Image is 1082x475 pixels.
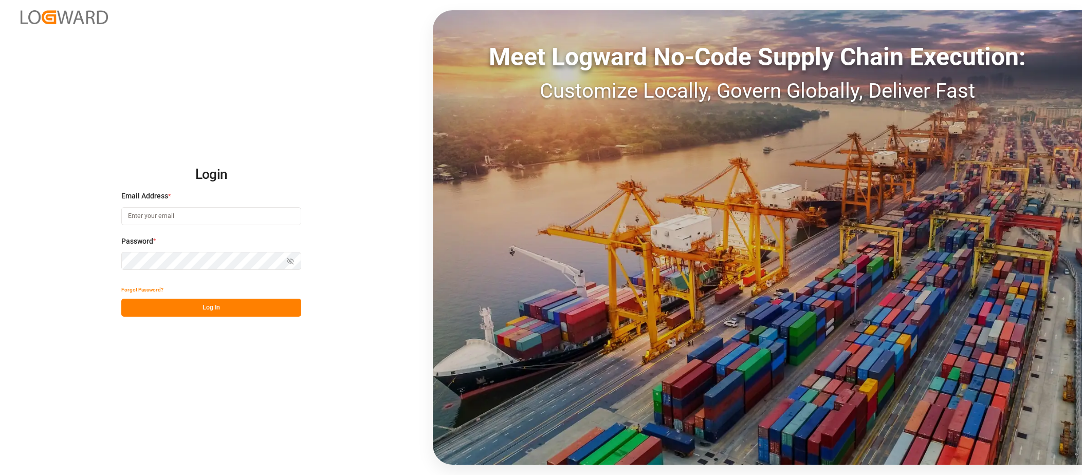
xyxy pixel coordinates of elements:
span: Password [121,236,153,247]
button: Forgot Password? [121,281,163,299]
button: Log In [121,299,301,317]
span: Email Address [121,191,168,202]
input: Enter your email [121,207,301,225]
div: Meet Logward No-Code Supply Chain Execution: [433,39,1082,76]
img: Logward_new_orange.png [21,10,108,24]
div: Customize Locally, Govern Globally, Deliver Fast [433,76,1082,106]
h2: Login [121,158,301,191]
